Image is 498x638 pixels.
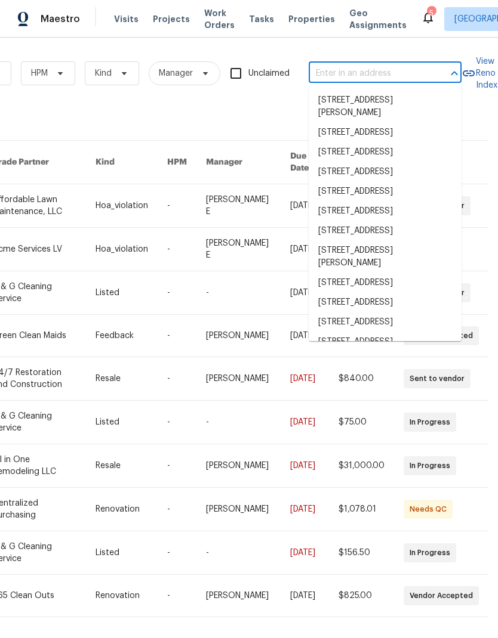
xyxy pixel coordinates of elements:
span: Projects [153,13,190,25]
td: - [158,488,196,531]
th: HPM [158,141,196,184]
span: HPM [31,67,48,79]
td: [PERSON_NAME] E [196,184,281,228]
span: Unclaimed [248,67,290,80]
td: - [158,531,196,575]
span: Geo Assignments [349,7,407,31]
td: Listed [86,531,158,575]
td: - [158,315,196,357]
li: [STREET_ADDRESS] [309,202,462,221]
td: - [158,228,196,271]
td: Resale [86,357,158,401]
td: - [196,531,281,575]
li: [STREET_ADDRESS] [309,182,462,202]
td: - [158,575,196,617]
td: [PERSON_NAME] [196,315,281,357]
span: Manager [159,67,193,79]
td: - [158,271,196,315]
li: [STREET_ADDRESS][PERSON_NAME] [309,91,462,123]
div: 5 [427,7,435,19]
td: Resale [86,444,158,488]
td: [PERSON_NAME] [196,444,281,488]
span: Work Orders [204,7,235,31]
td: - [196,401,281,444]
td: Listed [86,271,158,315]
input: Enter in an address [309,64,428,83]
td: Renovation [86,488,158,531]
a: View Reno Index [462,55,497,91]
td: Renovation [86,575,158,617]
th: Kind [86,141,158,184]
td: Hoa_violation [86,184,158,228]
span: Visits [114,13,139,25]
td: Feedback [86,315,158,357]
td: - [196,271,281,315]
span: Kind [95,67,112,79]
span: Maestro [41,13,80,25]
th: Manager [196,141,281,184]
li: [STREET_ADDRESS] [309,162,462,182]
th: Due Date [281,141,329,184]
li: [STREET_ADDRESS] [309,273,462,293]
td: Listed [86,401,158,444]
span: Tasks [249,15,274,23]
td: - [158,401,196,444]
td: [PERSON_NAME] E [196,228,281,271]
li: [STREET_ADDRESS] [309,312,462,332]
li: [STREET_ADDRESS] [309,123,462,143]
li: [STREET_ADDRESS] [309,293,462,312]
td: - [158,444,196,488]
button: Close [446,65,463,82]
td: [PERSON_NAME] [196,575,281,617]
li: [STREET_ADDRESS][PERSON_NAME] [309,332,462,364]
li: [STREET_ADDRESS] [309,221,462,241]
td: [PERSON_NAME] [196,488,281,531]
li: [STREET_ADDRESS][PERSON_NAME] [309,241,462,273]
li: [STREET_ADDRESS] [309,143,462,162]
td: - [158,357,196,401]
td: - [158,184,196,228]
td: Hoa_violation [86,228,158,271]
span: Properties [288,13,335,25]
td: [PERSON_NAME] [196,357,281,401]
